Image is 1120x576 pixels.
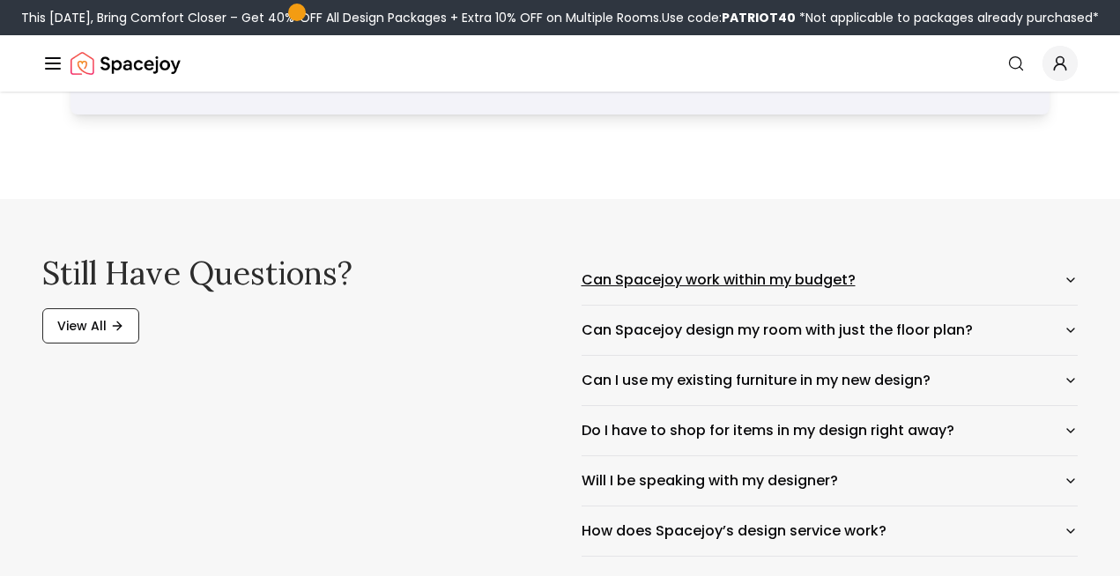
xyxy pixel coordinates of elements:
[796,9,1099,26] span: *Not applicable to packages already purchased*
[42,35,1078,92] nav: Global
[42,255,539,291] h2: Still have questions?
[21,9,1099,26] div: This [DATE], Bring Comfort Closer – Get 40% OFF All Design Packages + Extra 10% OFF on Multiple R...
[582,506,1079,556] button: How does Spacejoy’s design service work?
[582,356,1079,405] button: Can I use my existing furniture in my new design?
[70,46,181,81] a: Spacejoy
[582,306,1079,355] button: Can Spacejoy design my room with just the floor plan?
[70,46,181,81] img: Spacejoy Logo
[42,308,139,343] a: View All
[582,406,1079,455] button: Do I have to shop for items in my design right away?
[582,456,1079,506] button: Will I be speaking with my designer?
[662,9,796,26] span: Use code:
[722,9,796,26] b: PATRIOT40
[582,255,1079,305] button: Can Spacejoy work within my budget?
